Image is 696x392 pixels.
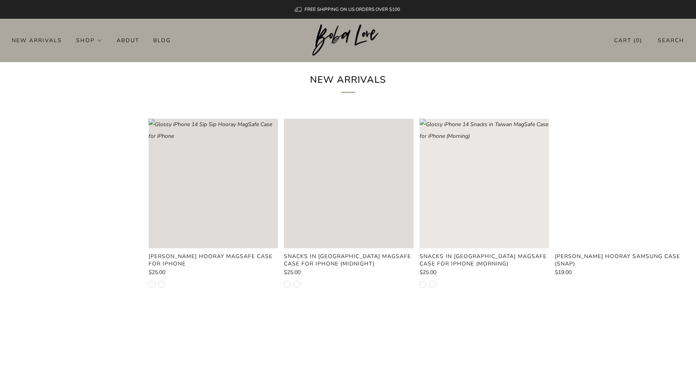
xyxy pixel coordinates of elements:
[636,37,640,44] items-count: 0
[284,270,413,275] a: $25.00
[117,34,139,46] a: About
[153,34,171,46] a: Blog
[284,119,413,248] a: Glossy iPhone 14 Snacks in Taiwan MagSafe Case for iPhone (Midnight) Loading image: Glossy iPhone...
[149,119,278,248] a: Glossy iPhone 14 Sip Sip Hooray MagSafe Case for iPhone Loading image: Glossy iPhone 14 Sip Sip H...
[420,253,547,267] product-card-title: Snacks in [GEOGRAPHIC_DATA] MagSafe Case for iPhone (Morning)
[149,270,278,275] a: $25.00
[420,253,549,267] a: Snacks in [GEOGRAPHIC_DATA] MagSafe Case for iPhone (Morning)
[614,34,642,47] a: Cart
[284,119,413,248] image-skeleton: Loading image: Glossy iPhone 14 Snacks in Taiwan MagSafe Case for iPhone (Midnight)
[555,253,680,267] product-card-title: [PERSON_NAME] Hooray Samsung Case (Snap)
[658,34,684,47] a: Search
[241,71,456,93] h1: New Arrivals
[420,270,549,275] a: $25.00
[149,269,165,276] span: $25.00
[420,269,436,276] span: $25.00
[555,253,684,267] a: [PERSON_NAME] Hooray Samsung Case (Snap)
[284,253,413,267] a: Snacks in [GEOGRAPHIC_DATA] MagSafe Case for iPhone (Midnight)
[149,253,273,267] product-card-title: [PERSON_NAME] Hooray MagSafe Case for iPhone
[284,269,301,276] span: $25.00
[76,34,103,46] a: Shop
[149,119,278,248] image-skeleton: Loading image: Glossy iPhone 14 Sip Sip Hooray MagSafe Case for iPhone
[312,24,384,57] a: Boba Love
[12,34,62,46] a: New Arrivals
[555,270,684,275] a: $19.00
[284,253,411,267] product-card-title: Snacks in [GEOGRAPHIC_DATA] MagSafe Case for iPhone (Midnight)
[312,24,384,56] img: Boba Love
[555,269,572,276] span: $19.00
[420,119,549,248] a: Glossy iPhone 14 Snacks in Taiwan MagSafe Case for iPhone (Morning) Loading image: Glossy iPhone ...
[305,6,400,12] span: FREE SHIPPING ON US ORDERS OVER $100
[149,253,278,267] a: [PERSON_NAME] Hooray MagSafe Case for iPhone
